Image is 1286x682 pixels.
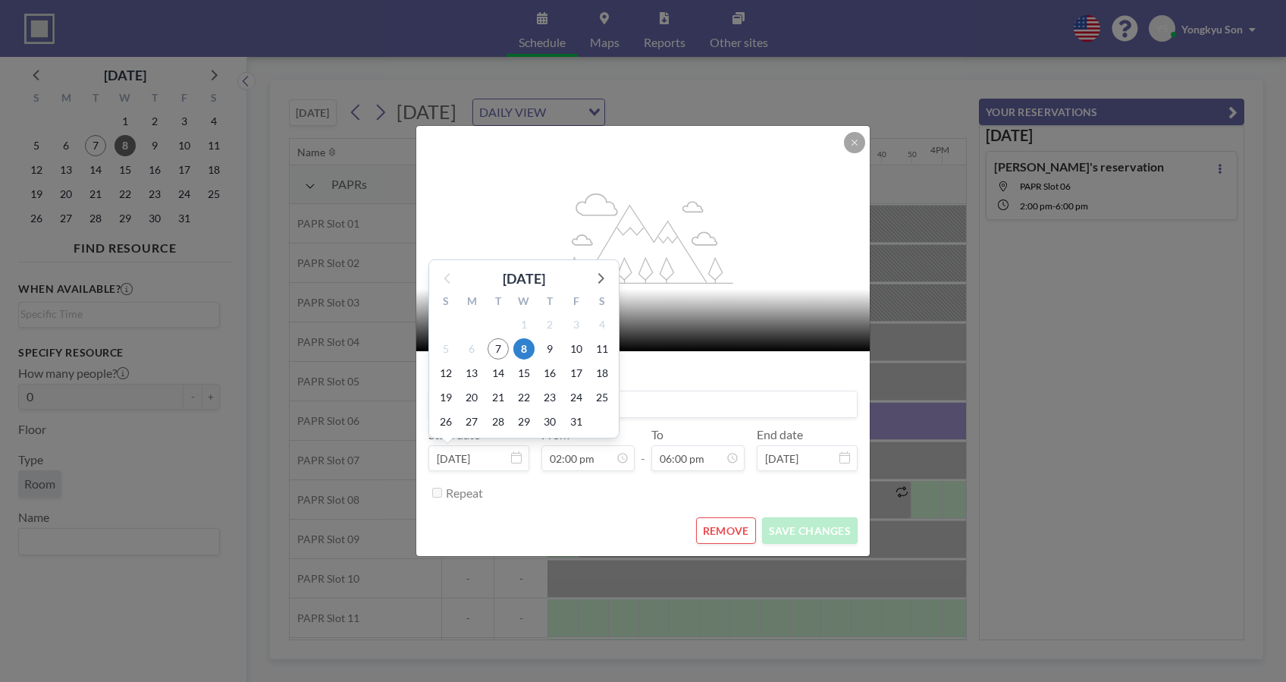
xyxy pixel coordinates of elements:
span: Sunday, October 26, 2025 [435,410,456,432]
div: [DATE] [503,267,545,288]
span: Tuesday, October 28, 2025 [488,410,509,432]
span: Monday, October 13, 2025 [461,362,482,383]
span: Sunday, October 5, 2025 [435,338,456,359]
div: S [589,292,615,312]
div: M [459,292,485,312]
span: Tuesday, October 21, 2025 [488,386,509,407]
span: Wednesday, October 29, 2025 [513,410,535,432]
span: Monday, October 20, 2025 [461,386,482,407]
span: Monday, October 27, 2025 [461,410,482,432]
span: Thursday, October 23, 2025 [539,386,560,407]
span: Sunday, October 19, 2025 [435,386,456,407]
button: REMOVE [696,517,756,544]
span: Friday, October 24, 2025 [566,386,587,407]
span: Thursday, October 30, 2025 [539,410,560,432]
span: Saturday, October 4, 2025 [591,313,613,335]
label: Repeat [446,486,483,501]
span: - [641,432,645,466]
span: Wednesday, October 1, 2025 [513,313,535,335]
h2: PAPR Slot 06 [434,301,853,324]
span: Wednesday, October 15, 2025 [513,362,535,383]
span: Tuesday, October 14, 2025 [488,362,509,383]
div: T [537,292,563,312]
button: SAVE CHANGES [762,517,858,544]
span: Saturday, October 18, 2025 [591,362,613,383]
span: Thursday, October 9, 2025 [539,338,560,359]
span: Monday, October 6, 2025 [461,338,482,359]
input: (No title) [429,391,857,417]
span: Friday, October 31, 2025 [566,410,587,432]
span: Saturday, October 25, 2025 [591,386,613,407]
div: W [511,292,537,312]
span: Saturday, October 11, 2025 [591,338,613,359]
div: S [433,292,459,312]
span: Sunday, October 12, 2025 [435,362,456,383]
span: Friday, October 10, 2025 [566,338,587,359]
span: Wednesday, October 8, 2025 [513,338,535,359]
label: End date [757,427,803,442]
span: Friday, October 17, 2025 [566,362,587,383]
label: To [651,427,663,442]
div: F [563,292,588,312]
g: flex-grow: 1.2; [554,192,733,283]
span: Thursday, October 16, 2025 [539,362,560,383]
span: Tuesday, October 7, 2025 [488,338,509,359]
span: Wednesday, October 22, 2025 [513,386,535,407]
span: Friday, October 3, 2025 [566,313,587,335]
span: Thursday, October 2, 2025 [539,313,560,335]
div: T [485,292,511,312]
